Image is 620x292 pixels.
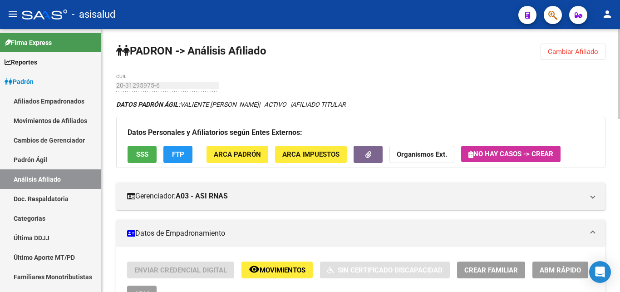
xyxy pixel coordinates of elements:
[116,101,259,108] span: VALIENTE [PERSON_NAME]
[260,266,305,274] span: Movimientos
[214,151,261,159] span: ARCA Padrón
[548,48,598,56] span: Cambiar Afiliado
[116,101,180,108] strong: DATOS PADRÓN ÁGIL:
[7,9,18,20] mat-icon: menu
[589,261,611,283] div: Open Intercom Messenger
[172,151,184,159] span: FTP
[128,126,594,139] h3: Datos Personales y Afiliatorios según Entes Externos:
[127,262,234,278] button: Enviar Credencial Digital
[5,77,34,87] span: Padrón
[127,191,584,201] mat-panel-title: Gerenciador:
[72,5,115,25] span: - asisalud
[464,266,518,274] span: Crear Familiar
[338,266,443,274] span: Sin Certificado Discapacidad
[457,262,525,278] button: Crear Familiar
[249,264,260,275] mat-icon: remove_red_eye
[116,101,346,108] i: | ACTIVO |
[116,220,605,247] mat-expansion-panel-header: Datos de Empadronamiento
[136,151,148,159] span: SSS
[320,262,450,278] button: Sin Certificado Discapacidad
[282,151,340,159] span: ARCA Impuestos
[116,183,605,210] mat-expansion-panel-header: Gerenciador:A03 - ASI RNAS
[241,262,313,278] button: Movimientos
[207,146,268,163] button: ARCA Padrón
[468,150,553,158] span: No hay casos -> Crear
[389,146,454,163] button: Organismos Ext.
[163,146,192,163] button: FTP
[134,266,227,274] span: Enviar Credencial Digital
[116,45,266,57] strong: PADRON -> Análisis Afiliado
[532,262,588,278] button: ABM Rápido
[176,191,228,201] strong: A03 - ASI RNAS
[461,146,561,162] button: No hay casos -> Crear
[128,146,157,163] button: SSS
[275,146,347,163] button: ARCA Impuestos
[602,9,613,20] mat-icon: person
[292,101,346,108] span: AFILIADO TITULAR
[397,151,447,159] strong: Organismos Ext.
[5,57,37,67] span: Reportes
[127,228,584,238] mat-panel-title: Datos de Empadronamiento
[540,266,581,274] span: ABM Rápido
[541,44,605,60] button: Cambiar Afiliado
[5,38,52,48] span: Firma Express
